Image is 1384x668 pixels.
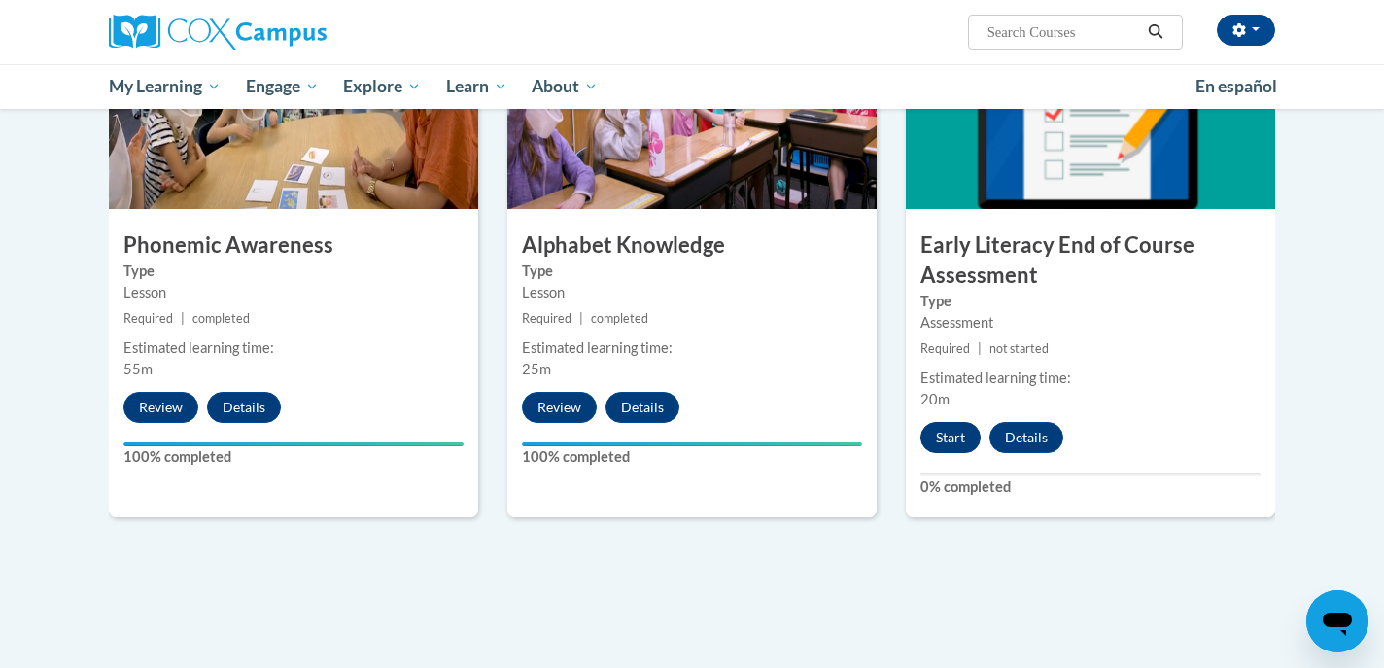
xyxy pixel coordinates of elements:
[986,20,1141,44] input: Search Courses
[605,392,679,423] button: Details
[906,230,1275,291] h3: Early Literacy End of Course Assessment
[233,64,331,109] a: Engage
[1183,66,1290,107] a: En español
[978,341,982,356] span: |
[522,442,862,446] div: Your progress
[906,15,1275,209] img: Course Image
[522,282,862,303] div: Lesson
[920,291,1261,312] label: Type
[522,261,862,282] label: Type
[433,64,520,109] a: Learn
[1217,15,1275,46] button: Account Settings
[123,261,464,282] label: Type
[920,476,1261,498] label: 0% completed
[532,75,598,98] span: About
[109,15,478,50] a: Cox Campus
[123,392,198,423] button: Review
[522,392,597,423] button: Review
[920,341,970,356] span: Required
[920,312,1261,334] div: Assessment
[109,230,478,261] h3: Phonemic Awareness
[446,75,507,98] span: Learn
[96,64,233,109] a: My Learning
[579,311,583,326] span: |
[522,361,551,377] span: 25m
[1195,76,1277,96] span: En español
[1141,20,1170,44] button: Search
[1306,590,1368,652] iframe: Button to launch messaging window
[207,392,281,423] button: Details
[109,15,478,209] img: Course Image
[989,422,1063,453] button: Details
[192,311,250,326] span: completed
[989,341,1049,356] span: not started
[80,64,1304,109] div: Main menu
[109,75,221,98] span: My Learning
[507,15,877,209] img: Course Image
[246,75,319,98] span: Engage
[109,15,327,50] img: Cox Campus
[920,391,950,407] span: 20m
[123,311,173,326] span: Required
[123,446,464,468] label: 100% completed
[123,442,464,446] div: Your progress
[123,282,464,303] div: Lesson
[522,337,862,359] div: Estimated learning time:
[181,311,185,326] span: |
[920,368,1261,389] div: Estimated learning time:
[343,75,421,98] span: Explore
[591,311,648,326] span: completed
[520,64,611,109] a: About
[123,361,153,377] span: 55m
[522,311,571,326] span: Required
[920,422,981,453] button: Start
[522,446,862,468] label: 100% completed
[507,230,877,261] h3: Alphabet Knowledge
[123,337,464,359] div: Estimated learning time:
[330,64,433,109] a: Explore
